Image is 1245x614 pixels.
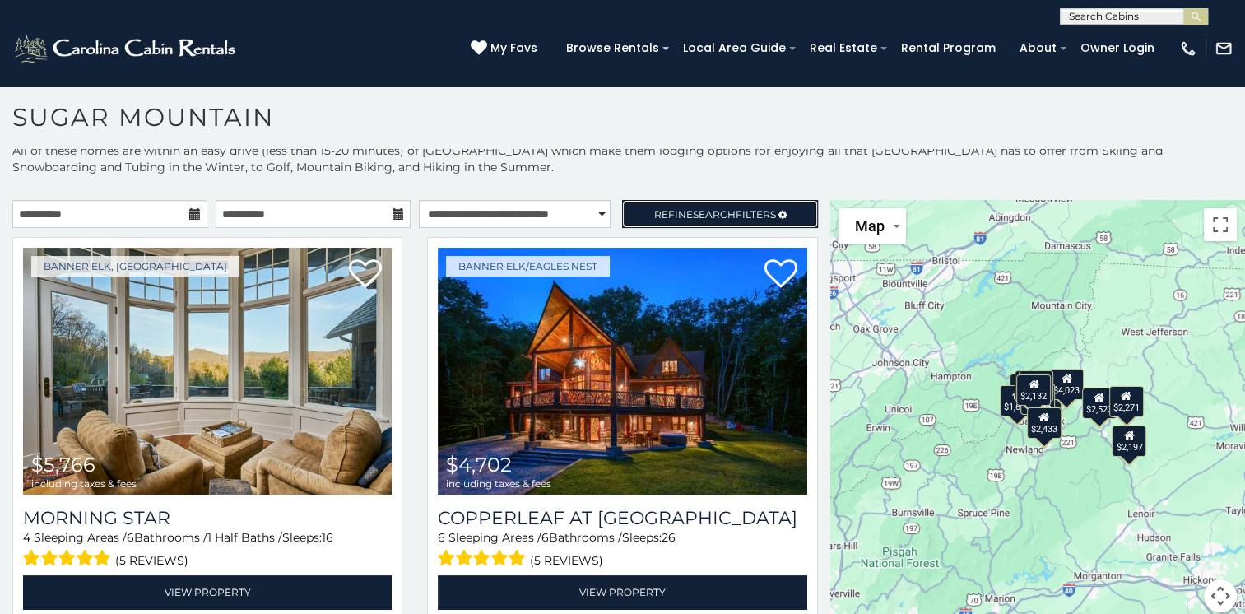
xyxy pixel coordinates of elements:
[23,529,392,571] div: Sleeping Areas / Bathrooms / Sleeps:
[31,256,239,277] a: Banner Elk, [GEOGRAPHIC_DATA]
[31,453,95,477] span: $5,766
[1108,386,1143,417] div: $2,271
[446,256,610,277] a: Banner Elk/Eagles Nest
[1016,374,1051,406] div: $2,132
[1072,35,1163,61] a: Owner Login
[1204,579,1237,612] button: Map camera controls
[115,550,188,571] span: (5 reviews)
[558,35,667,61] a: Browse Rentals
[693,208,736,221] span: Search
[471,40,541,58] a: My Favs
[801,35,885,61] a: Real Estate
[23,530,30,545] span: 4
[764,258,797,292] a: Add to favorites
[1019,370,1053,402] div: $2,324
[541,530,549,545] span: 6
[322,530,333,545] span: 16
[1020,384,1055,415] div: $3,644
[23,248,392,495] img: Morning Star
[530,550,603,571] span: (5 reviews)
[438,248,806,495] a: Copperleaf at Eagles Nest $4,702 including taxes & fees
[12,32,240,65] img: White-1-2.png
[1015,370,1049,401] div: $1,988
[675,35,794,61] a: Local Area Guide
[1028,406,1062,437] div: $2,185
[1215,40,1233,58] img: mail-regular-white.png
[23,575,392,609] a: View Property
[438,507,806,529] h3: Copperleaf at Eagles Nest
[31,478,137,489] span: including taxes & fees
[438,530,445,545] span: 6
[662,530,676,545] span: 26
[438,529,806,571] div: Sleeping Areas / Bathrooms / Sleeps:
[893,35,1004,61] a: Rental Program
[438,575,806,609] a: View Property
[127,530,134,545] span: 6
[207,530,282,545] span: 1 Half Baths /
[1081,387,1116,418] div: $2,523
[1027,407,1062,439] div: $2,433
[1049,369,1084,400] div: $4,023
[23,248,392,495] a: Morning Star $5,766 including taxes & fees
[23,507,392,529] a: Morning Star
[1000,384,1034,416] div: $1,686
[446,478,551,489] span: including taxes & fees
[1112,425,1146,456] div: $2,197
[490,40,537,57] span: My Favs
[654,208,776,221] span: Refine Filters
[1011,35,1065,61] a: About
[1204,208,1237,241] button: Toggle fullscreen view
[349,258,382,292] a: Add to favorites
[855,217,885,235] span: Map
[438,248,806,495] img: Copperleaf at Eagles Nest
[839,208,906,244] button: Change map style
[622,200,817,228] a: RefineSearchFilters
[1179,40,1197,58] img: phone-regular-white.png
[438,507,806,529] a: Copperleaf at [GEOGRAPHIC_DATA]
[446,453,512,477] span: $4,702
